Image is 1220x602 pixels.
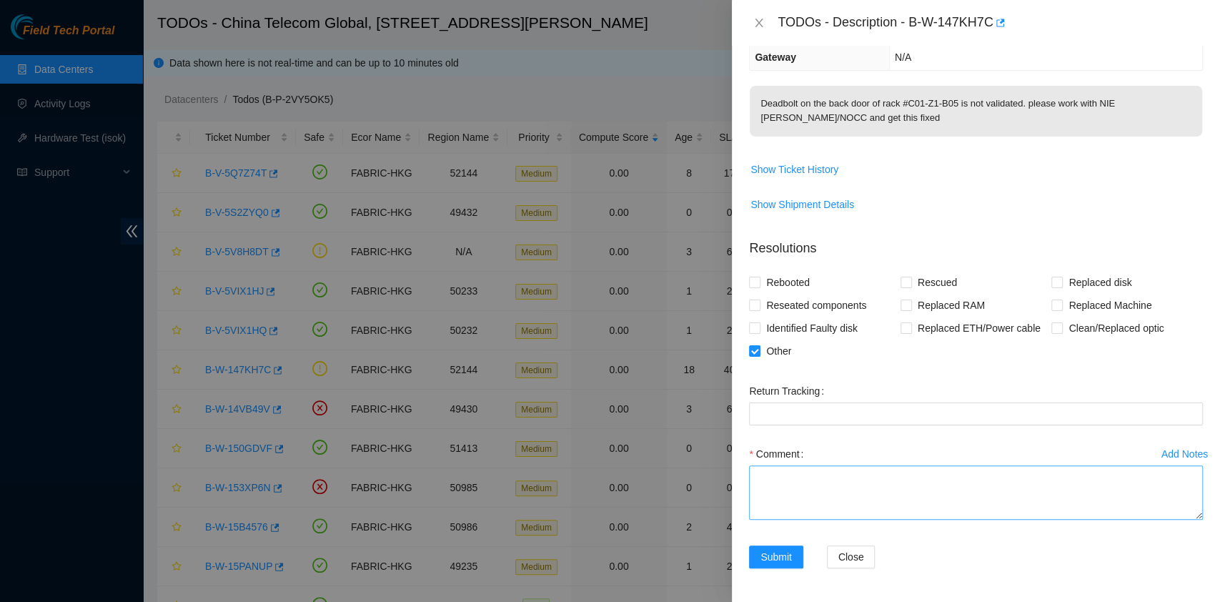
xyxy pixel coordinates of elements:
button: Show Shipment Details [750,193,855,216]
span: close [753,17,765,29]
input: Return Tracking [749,403,1203,425]
span: Clean/Replaced optic [1063,317,1169,340]
span: Rebooted [760,271,815,294]
span: Reseated components [760,294,872,317]
label: Comment [749,443,809,465]
div: Add Notes [1161,449,1208,459]
button: Close [749,16,769,30]
textarea: Comment [749,465,1203,520]
span: Replaced ETH/Power cable [912,317,1046,340]
div: TODOs - Description - B-W-147KH7C [778,11,1203,34]
span: Gateway [755,51,796,63]
span: Other [760,340,797,362]
span: Replaced RAM [912,294,991,317]
button: Show Ticket History [750,158,839,181]
button: Close [827,546,876,568]
span: N/A [895,51,911,63]
span: Rescued [912,271,963,294]
span: Replaced disk [1063,271,1137,294]
p: Resolutions [749,227,1203,258]
button: Add Notes [1161,443,1209,465]
span: Show Shipment Details [750,197,854,212]
span: Close [838,549,864,565]
span: Replaced Machine [1063,294,1157,317]
span: Identified Faulty disk [760,317,863,340]
p: Deadbolt on the back door of rack #C01-Z1-B05 is not validated. please work with NIE [PERSON_NAME... [750,86,1202,137]
span: Show Ticket History [750,162,838,177]
span: Submit [760,549,792,565]
label: Return Tracking [749,380,830,403]
button: Submit [749,546,803,568]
